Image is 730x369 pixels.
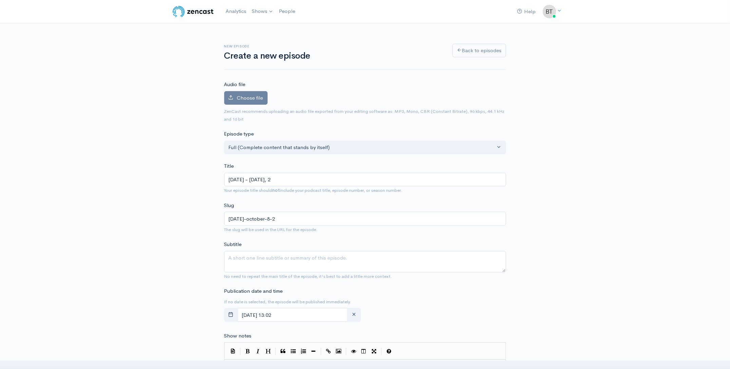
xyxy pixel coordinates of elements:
[224,273,392,279] small: No need to repeat the main title of the episode, it's best to add a little more context.
[359,346,369,356] button: Toggle Side by Side
[253,346,263,356] button: Italic
[381,348,382,355] i: |
[224,44,444,48] h6: New episode
[349,346,359,356] button: Toggle Preview
[224,162,234,170] label: Title
[347,308,361,322] button: clear
[224,212,506,226] input: title-of-episode
[243,346,253,356] button: Bold
[453,44,506,58] a: Back to episodes
[224,187,403,193] small: Your episode title should include your podcast title, episode number, or season number.
[240,348,241,355] i: |
[369,346,379,356] button: Toggle Fullscreen
[272,187,280,193] strong: not
[278,346,288,356] button: Quote
[224,81,246,88] label: Audio file
[224,241,242,248] label: Subtitle
[224,227,318,232] small: The slug will be used in the URL for the episode.
[334,346,344,356] button: Insert Image
[288,346,299,356] button: Generic List
[224,287,283,295] label: Publication date and time
[229,144,496,151] div: Full (Complete content that stands by itself)
[543,5,556,18] img: ...
[224,332,252,340] label: Show notes
[309,346,319,356] button: Insert Horizontal Line
[224,202,234,209] label: Slug
[224,299,351,305] small: If no date is selected, the episode will be published immediately.
[172,5,215,18] img: ZenCast Logo
[263,346,273,356] button: Heading
[384,346,394,356] button: Markdown Guide
[223,4,249,19] a: Analytics
[224,108,505,122] small: ZenCast recommends uploading an audio file exported from your editing software as: MP3, Mono, CBR...
[324,346,334,356] button: Create Link
[515,4,539,19] a: Help
[346,348,347,355] i: |
[224,130,254,138] label: Episode type
[249,4,276,19] a: Shows
[237,95,263,101] span: Choose file
[299,346,309,356] button: Numbered List
[224,308,238,322] button: toggle
[224,51,444,61] h1: Create a new episode
[224,173,506,187] input: What is the episode's title?
[276,4,298,19] a: People
[228,346,238,356] button: Insert Show Notes Template
[275,348,276,355] i: |
[224,141,506,155] button: Full (Complete content that stands by itself)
